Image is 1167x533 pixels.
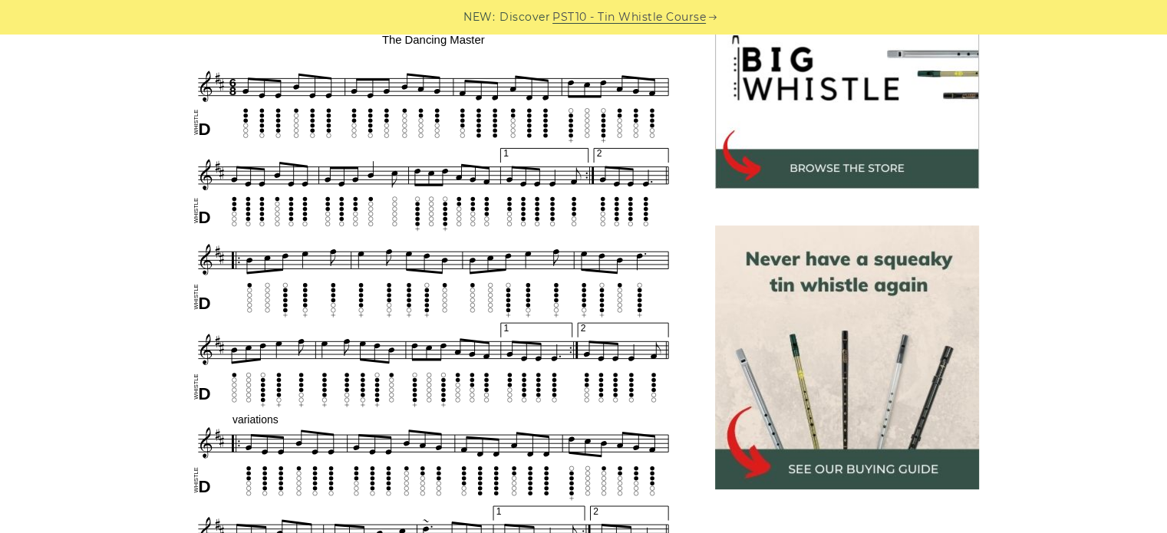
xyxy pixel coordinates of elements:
[463,8,495,26] span: NEW:
[552,8,706,26] a: PST10 - Tin Whistle Course
[499,8,550,26] span: Discover
[715,225,979,489] img: tin whistle buying guide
